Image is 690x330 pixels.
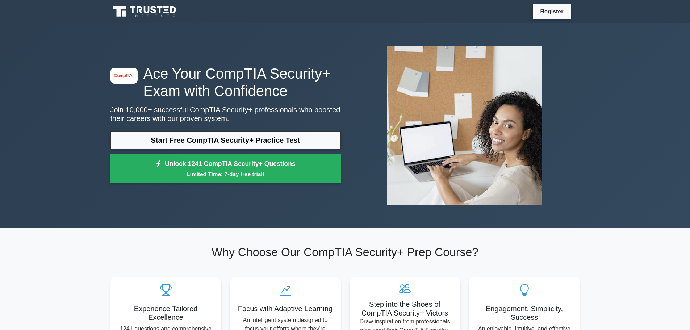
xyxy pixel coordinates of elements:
p: Join 10,000+ successful CompTIA Security+ professionals who boosted their careers with our proven... [110,105,341,123]
h2: Why Choose Our CompTIA Security+ Prep Course? [110,245,580,259]
h5: Engagement, Simplicity, Success [475,304,574,322]
h5: Experience Tailored Excellence [116,304,216,322]
a: Register [536,7,568,16]
h5: Step into the Shoes of CompTIA Security+ Victors [355,300,455,317]
small: Limited Time: 7-day free trial! [120,170,332,178]
h1: Ace Your CompTIA Security+ Exam with Confidence [110,65,341,100]
h5: Focus with Adaptive Learning [236,304,335,313]
a: Unlock 1241 CompTIA Security+ QuestionsLimited Time: 7-day free trial! [110,154,341,183]
a: Start Free CompTIA Security+ Practice Test [110,131,341,149]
